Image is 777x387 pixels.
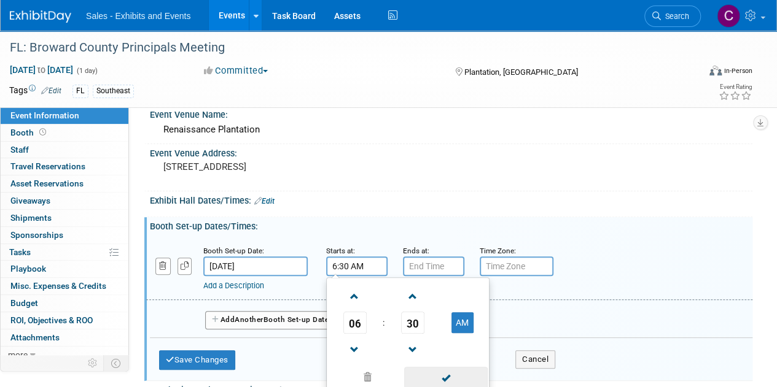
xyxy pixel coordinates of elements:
button: AM [451,312,474,333]
input: Date [203,256,308,276]
a: Increment Hour [343,280,367,312]
a: Asset Reservations [1,175,128,192]
input: Start Time [326,256,388,276]
a: Staff [1,142,128,158]
button: Cancel [515,350,555,369]
div: Event Format [644,64,752,82]
a: Search [644,6,701,27]
a: Giveaways [1,193,128,209]
span: Travel Reservations [10,161,85,171]
span: Booth [10,128,49,137]
a: Event Information [1,107,128,124]
small: Ends at: [403,247,429,255]
span: Sales - Exhibits and Events [86,11,190,21]
a: Playbook [1,261,128,277]
span: Playbook [10,264,46,274]
a: Decrement Hour [343,334,367,365]
small: Starts at: [326,247,355,255]
pre: [STREET_ADDRESS] [163,161,388,172]
img: Format-Inperson.png [709,66,722,75]
img: ExhibitDay [10,10,71,23]
img: Christine Lurz [717,4,740,28]
td: Tags [9,84,61,98]
span: more [8,350,28,359]
div: Event Rating [719,84,752,90]
span: Asset Reservations [10,178,84,188]
div: FL [72,85,88,98]
td: Personalize Event Tab Strip [82,355,104,371]
span: (1 day) [76,67,98,75]
div: Renaissance Plantation [159,120,743,139]
span: Booth not reserved yet [37,128,49,137]
span: Tasks [9,247,31,257]
span: Plantation, [GEOGRAPHIC_DATA] [464,67,577,77]
span: to [36,65,47,75]
span: Search [661,12,689,21]
div: In-Person [724,66,752,75]
span: Event Information [10,110,79,120]
a: ROI, Objectives & ROO [1,312,128,329]
span: Staff [10,145,29,155]
span: Misc. Expenses & Credits [10,281,106,291]
span: Budget [10,298,38,308]
button: Save Changes [159,350,235,370]
a: Sponsorships [1,227,128,243]
div: FL: Broward County Principals Meeting [6,37,689,59]
a: Increment Minute [401,280,424,312]
a: Shipments [1,210,128,226]
a: Attachments [1,329,128,346]
a: more [1,347,128,363]
a: Tasks [1,244,128,261]
span: Pick Hour [343,312,367,334]
a: Done [404,370,488,387]
a: Edit [41,86,61,95]
a: Edit [254,197,275,205]
div: Southeast [93,85,134,98]
a: Clear selection [329,369,405,386]
span: [DATE] [DATE] [9,64,74,75]
span: Sponsorships [10,230,63,240]
span: Another [235,315,264,324]
a: Budget [1,295,128,312]
a: Decrement Minute [401,334,424,365]
button: Committed [200,64,273,77]
div: Exhibit Hall Dates/Times: [150,191,752,207]
small: Time Zone: [480,247,516,255]
span: ROI, Objectives & ROO [10,315,93,325]
div: Event Venue Name: [150,105,752,121]
button: AddAnotherBooth Set-up Date [205,311,335,329]
span: Attachments [10,332,60,342]
div: Booth Set-up Dates/Times: [150,217,752,232]
a: Add a Description [203,281,264,290]
a: Misc. Expenses & Credits [1,278,128,294]
input: Time Zone [480,256,553,276]
div: Event Venue Address: [150,144,752,159]
small: Booth Set-up Date: [203,247,264,255]
a: Travel Reservations [1,158,128,175]
td: : [380,312,387,334]
span: Shipments [10,213,52,223]
a: Booth [1,125,128,141]
input: End Time [403,256,464,276]
span: Giveaways [10,196,50,205]
td: Toggle Event Tabs [104,355,129,371]
span: Pick Minute [401,312,424,334]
